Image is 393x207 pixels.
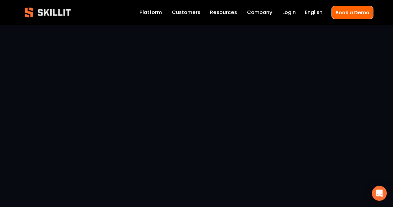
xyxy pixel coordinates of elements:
a: Platform [139,8,162,17]
span: Resources [210,9,237,16]
img: Skillit [20,3,76,22]
span: English [305,9,322,16]
div: language picker [305,8,322,17]
a: Login [282,8,296,17]
a: folder dropdown [210,8,237,17]
a: Company [247,8,272,17]
a: Book a Demo [331,6,373,19]
div: Open Intercom Messenger [372,186,387,201]
a: Customers [172,8,200,17]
